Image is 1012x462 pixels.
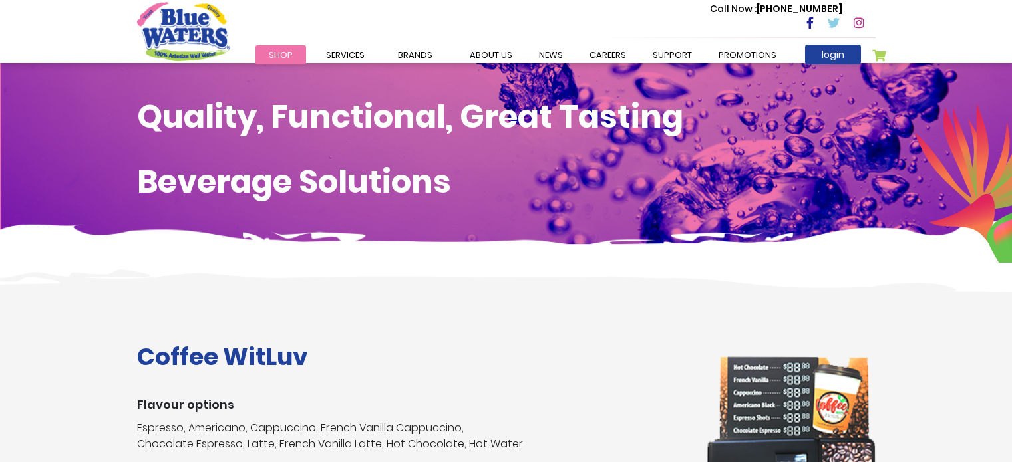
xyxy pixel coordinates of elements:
span: Brands [398,49,432,61]
p: Espresso, Americano, Cappuccino, French Vanilla Cappuccino, Chocolate Espresso, Latte, French Van... [137,420,686,452]
a: News [526,45,576,64]
a: support [639,45,705,64]
span: Call Now : [710,2,757,15]
h1: Beverage Solutions [137,163,876,201]
h3: Flavour options [137,398,686,412]
h1: Quality, Functional, Great Tasting [137,98,876,136]
p: [PHONE_NUMBER] [710,2,842,16]
a: Promotions [705,45,790,64]
h1: Coffee WitLuv [137,342,686,371]
a: careers [576,45,639,64]
a: login [805,45,861,64]
a: about us [456,45,526,64]
span: Services [326,49,365,61]
span: Shop [269,49,293,61]
a: store logo [137,2,230,60]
